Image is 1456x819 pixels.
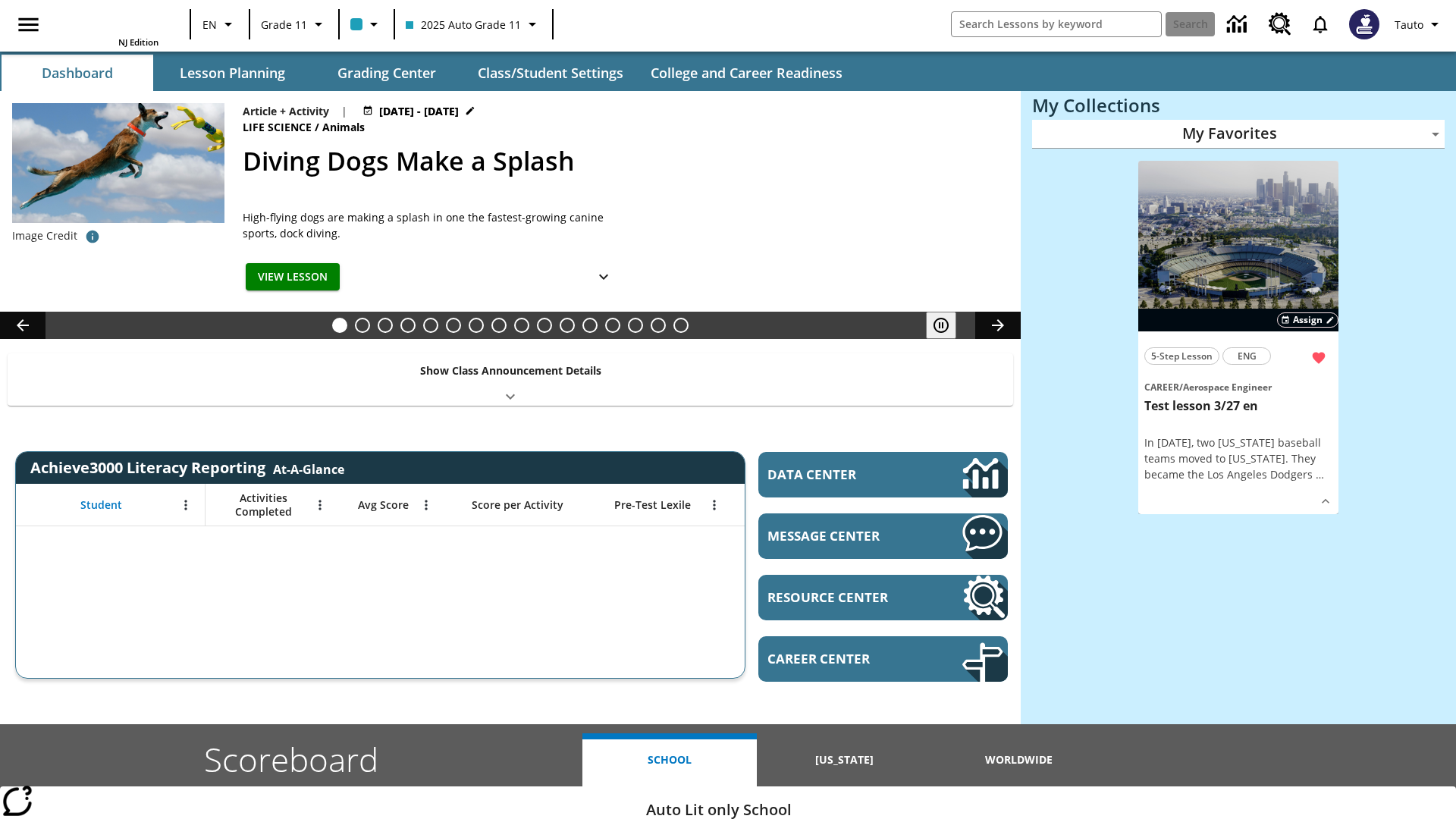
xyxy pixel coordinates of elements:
span: … [1316,467,1324,482]
span: Student [80,498,122,512]
a: Notifications [1301,5,1340,44]
div: Show Class Announcement Details [8,353,1013,406]
button: Slide 6 Solar Power to the People [446,318,461,333]
button: Class/Student Settings [466,55,635,91]
button: School [582,733,757,786]
input: search field [952,12,1161,36]
button: Remove from Favorites [1305,344,1332,372]
button: Open side menu [6,2,51,47]
button: Slide 11 Pre-release lesson [560,318,575,333]
span: Career [1144,381,1179,394]
span: Resource Center [767,588,917,606]
button: Open Menu [174,494,197,516]
p: Image Credit [12,228,77,243]
span: Data Center [767,466,911,483]
p: Show Class Announcement Details [420,362,601,378]
span: Avg Score [358,498,409,512]
a: Message Center [758,513,1008,559]
button: Slide 15 Point of View [651,318,666,333]
button: Image credit: Gloria Anderson/Alamy Stock Photo [77,223,108,250]
button: 5-Step Lesson [1144,347,1219,365]
span: Career Center [767,650,917,667]
span: EN [202,17,217,33]
div: Home [60,5,158,48]
img: Avatar [1349,9,1379,39]
span: Aerospace Engineer [1183,381,1272,394]
h2: Diving Dogs Make a Splash [243,142,1003,180]
button: Slide 1 Diving Dogs Make a Splash [332,318,347,333]
button: Open Menu [309,494,331,516]
span: Topic: Career/Aerospace Engineer [1144,378,1332,395]
div: At-A-Glance [273,458,344,478]
button: Grading Center [311,55,463,91]
button: Slide 2 Do You Want Fries With That? [355,318,370,333]
button: [US_STATE] [757,733,931,786]
button: Slide 12 Career Lesson [582,318,598,333]
button: Open Menu [415,494,438,516]
span: [DATE] - [DATE] [379,103,459,119]
div: Pause [926,312,971,339]
span: Achieve3000 Literacy Reporting [30,457,344,478]
span: 2025 Auto Grade 11 [406,17,521,33]
button: Show Details [588,263,619,291]
span: Tauto [1395,17,1423,33]
img: A dog is jumping high in the air in an attempt to grab a yellow toy with its mouth. [12,103,224,223]
button: Slide 16 The Constitution's Balancing Act [673,318,689,333]
span: Grade 11 [261,17,307,33]
button: Lesson carousel, Next [975,312,1021,339]
button: ENG [1222,347,1271,365]
span: Score per Activity [472,498,563,512]
button: Slide 13 Between Two Worlds [605,318,620,333]
button: Slide 8 Fashion Forward in Ancient Rome [491,318,507,333]
button: Select a new avatar [1340,5,1389,44]
button: Grade: Grade 11, Select a grade [255,11,334,38]
span: Animals [322,119,368,136]
a: Resource Center, Will open in new tab [1260,4,1301,45]
button: Slide 10 Mixed Practice: Citing Evidence [537,318,552,333]
span: / [315,120,319,134]
span: ENG [1238,348,1257,364]
h3: Test lesson 3/27 en [1144,398,1332,414]
button: College and Career Readiness [639,55,855,91]
button: Class: 2025 Auto Grade 11, Select your class [400,11,548,38]
a: Data Center [758,452,1008,497]
button: Open Menu [703,494,726,516]
button: Language: EN, Select a language [196,11,244,38]
button: Show Details [1314,490,1337,513]
h3: My Collections [1032,95,1445,116]
a: Career Center [758,636,1008,682]
button: Assign Choose Dates [1277,312,1338,328]
button: View Lesson [246,263,340,291]
span: Life Science [243,119,315,136]
span: Message Center [767,527,917,544]
button: Class color is light blue. Change class color [344,11,389,38]
div: High-flying dogs are making a splash in one the fastest-growing canine sports, dock diving. [243,209,622,241]
span: / [1179,381,1183,394]
a: Home [60,6,158,36]
span: Assign [1293,313,1323,327]
button: Lesson Planning [156,55,308,91]
button: Slide 9 The Invasion of the Free CD [514,318,529,333]
button: Slide 4 Cars of the Future? [400,318,416,333]
span: NJ Edition [118,36,158,48]
button: Slide 5 The Last Homesteaders [423,318,438,333]
button: Profile/Settings [1389,11,1450,38]
button: Slide 3 Dirty Jobs Kids Had To Do [378,318,393,333]
div: lesson details [1138,161,1338,515]
button: Slide 7 Attack of the Terrifying Tomatoes [469,318,484,333]
a: Data Center [1218,4,1260,45]
a: Resource Center, Will open in new tab [758,575,1008,620]
span: | [341,103,347,119]
p: Article + Activity [243,103,329,119]
button: Slide 14 Hooray for Constitution Day! [628,318,643,333]
button: Dashboard [2,55,153,91]
span: Pre-Test Lexile [614,498,691,512]
button: Worldwide [932,733,1106,786]
div: In [DATE], two [US_STATE] baseball teams moved to [US_STATE]. They became the Los Angeles Dodgers [1144,435,1332,482]
div: My Favorites [1032,120,1445,149]
button: Aug 27 - Aug 28 Choose Dates [359,103,479,119]
span: Activities Completed [213,491,313,519]
button: Pause [926,312,956,339]
span: 5-Step Lesson [1151,348,1213,364]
